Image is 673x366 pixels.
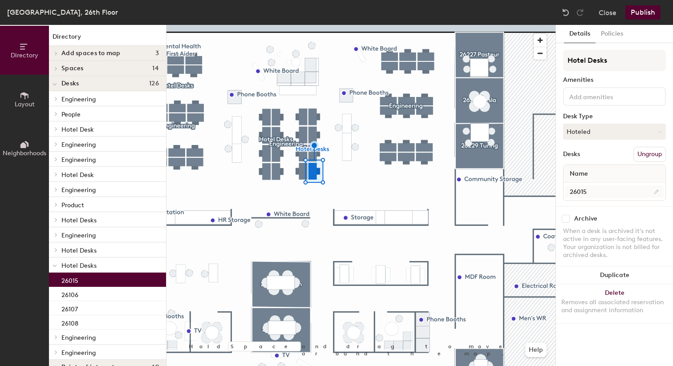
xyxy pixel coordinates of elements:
span: Engineering [61,156,96,164]
span: Engineering [61,349,96,357]
h1: Directory [49,32,166,46]
span: People [61,111,81,118]
span: Spaces [61,65,84,72]
button: DeleteRemoves all associated reservation and assignment information [556,284,673,323]
div: When a desk is archived it's not active in any user-facing features. Your organization is not bil... [563,227,666,259]
span: Hotel Desks [61,262,97,269]
span: Layout [15,101,35,108]
span: Directory [11,52,38,59]
span: Engineering [61,232,96,239]
span: Add spaces to map [61,50,121,57]
button: Help [525,343,547,357]
span: Neighborhoods [3,149,46,157]
div: Removes all associated reservation and assignment information [561,298,668,314]
p: 26107 [61,303,78,313]
button: Close [599,5,616,20]
span: 3 [155,50,159,57]
p: 26106 [61,289,78,299]
p: 26108 [61,317,78,327]
img: Redo [576,8,584,17]
div: Amenities [563,76,666,84]
span: Name [565,166,592,182]
span: Engineering [61,186,96,194]
span: Hotel Desks [61,217,97,224]
span: Hotel Desk [61,126,94,133]
div: [GEOGRAPHIC_DATA], 26th Floor [7,7,118,18]
button: Policies [596,25,628,43]
span: Hotel Desk [61,171,94,179]
div: Desks [563,151,580,158]
button: Publish [625,5,661,20]
input: Unnamed desk [565,185,664,198]
input: Add amenities [568,91,648,101]
div: Desk Type [563,113,666,120]
p: 26015 [61,274,78,285]
span: Hotel Desks [61,247,97,254]
span: Engineering [61,96,96,103]
button: Ungroup [633,147,666,162]
button: Duplicate [556,266,673,284]
span: Engineering [61,334,96,342]
span: Product [61,201,84,209]
button: Hoteled [563,124,666,140]
span: 14 [152,65,159,72]
span: Engineering [61,141,96,149]
span: Desks [61,80,79,87]
div: Archive [574,215,597,222]
span: 126 [149,80,159,87]
button: Details [564,25,596,43]
img: Undo [561,8,570,17]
